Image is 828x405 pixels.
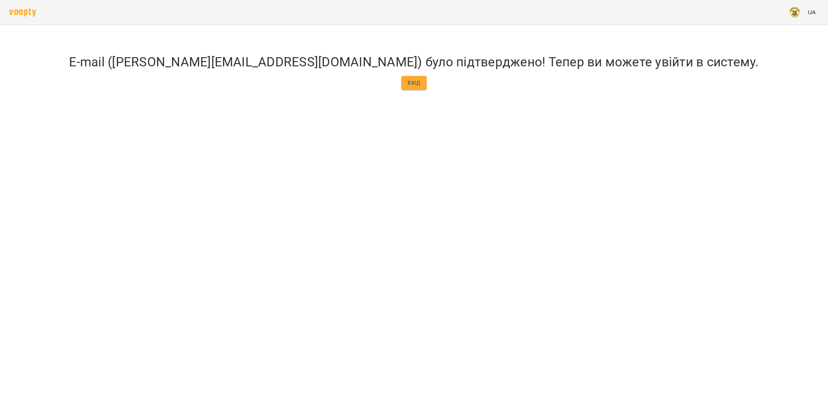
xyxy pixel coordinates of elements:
[401,76,427,90] a: Вхід
[407,78,421,87] span: Вхід
[805,5,819,19] button: UA
[69,54,759,70] h4: E-mail ([PERSON_NAME][EMAIL_ADDRESS][DOMAIN_NAME]) було підтверджено! Тепер ви можете увійти в си...
[9,8,36,16] img: voopty.png
[808,8,816,16] span: UA
[789,7,800,18] img: e4fadf5fdc8e1f4c6887bfc6431a60f1.png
